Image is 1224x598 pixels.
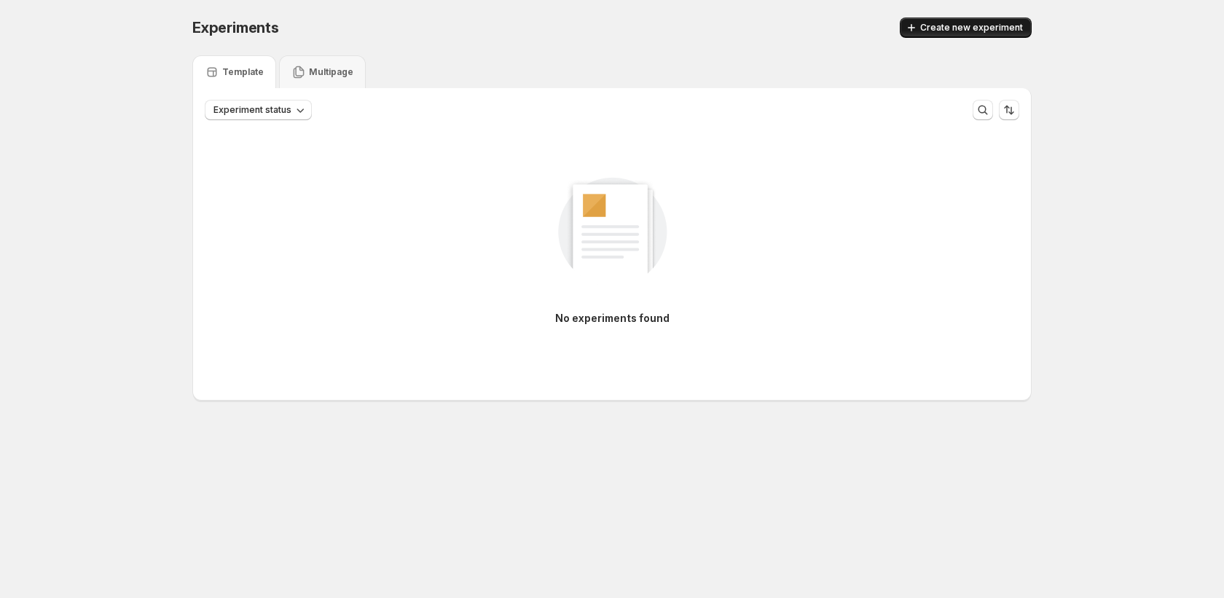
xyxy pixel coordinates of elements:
button: Create new experiment [900,17,1032,38]
span: Create new experiment [920,22,1023,34]
span: Experiment status [213,104,291,116]
button: Experiment status [205,100,312,120]
button: Sort the results [999,100,1019,120]
p: Multipage [309,66,353,78]
span: Experiments [192,19,279,36]
p: No experiments found [555,311,670,326]
p: Template [222,66,264,78]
